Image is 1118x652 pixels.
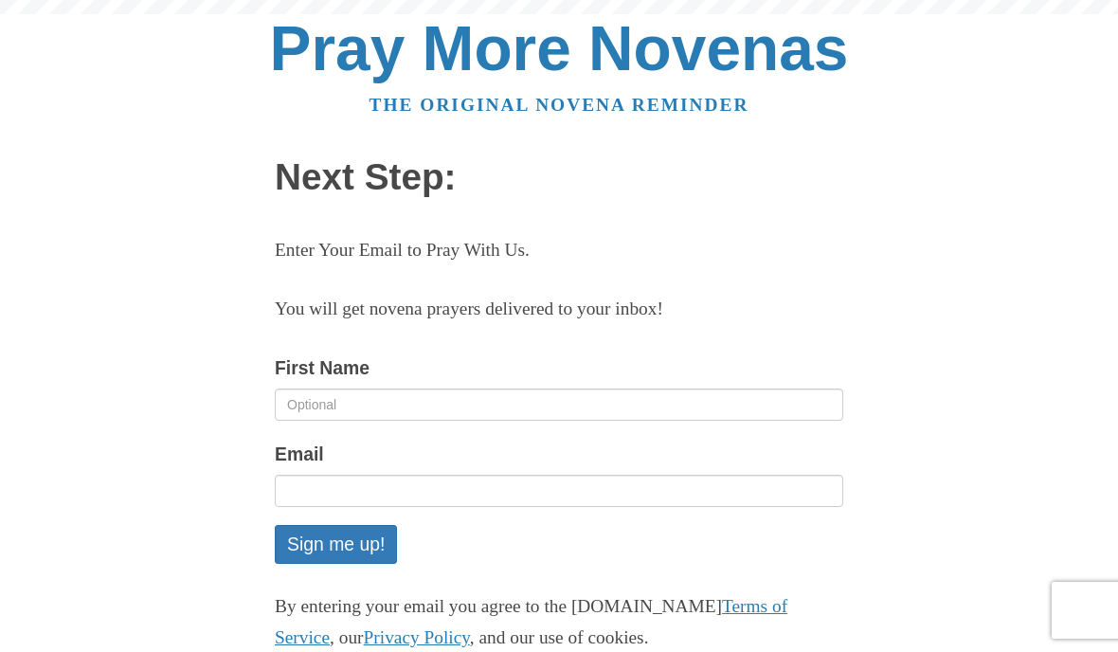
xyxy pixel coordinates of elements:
[275,353,370,384] label: First Name
[370,95,749,115] a: The original novena reminder
[270,13,849,83] a: Pray More Novenas
[275,389,843,421] input: Optional
[275,525,397,564] button: Sign me up!
[275,235,843,266] p: Enter Your Email to Pray With Us.
[275,157,843,198] h1: Next Step:
[275,294,843,325] p: You will get novena prayers delivered to your inbox!
[275,439,324,470] label: Email
[364,627,470,647] a: Privacy Policy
